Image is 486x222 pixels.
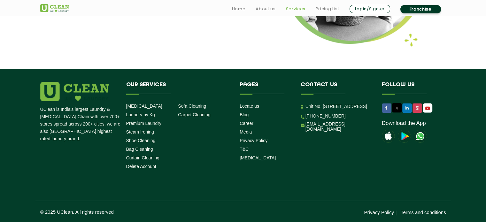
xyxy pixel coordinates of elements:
[178,103,206,109] a: Sofa Cleaning
[126,147,153,152] a: Bag Cleaning
[126,82,230,94] h4: Our Services
[40,82,109,101] img: logo.png
[40,106,121,142] p: UClean is India's largest Laundry & [MEDICAL_DATA] Chain with over 700+ stores spread across 200+...
[350,5,390,13] a: Login/Signup
[240,82,291,94] h4: Pages
[240,147,249,152] a: T&C
[232,5,246,13] a: Home
[40,4,69,12] img: UClean Laundry and Dry Cleaning
[305,121,372,132] a: [EMAIL_ADDRESS][DOMAIN_NAME]
[126,138,156,143] a: Shoe Cleaning
[364,210,394,215] a: Privacy Policy
[240,103,259,109] a: Locate us
[126,155,159,160] a: Curtain Cleaning
[398,130,411,142] img: playstoreicon.png
[240,155,276,160] a: [MEDICAL_DATA]
[40,209,243,215] p: © 2025 UClean. All rights reserved
[240,129,252,134] a: Media
[240,138,267,143] a: Privacy Policy
[423,105,432,111] img: UClean Laundry and Dry Cleaning
[126,121,162,126] a: Premium Laundry
[126,129,154,134] a: Steam Ironing
[301,82,372,94] h4: Contact us
[286,5,305,13] a: Services
[240,112,249,117] a: Blog
[126,103,162,109] a: [MEDICAL_DATA]
[382,82,438,94] h4: Follow us
[316,5,339,13] a: Pricing List
[126,164,156,169] a: Delete Account
[401,210,446,215] a: Terms and conditions
[240,121,253,126] a: Career
[126,112,155,117] a: Laundry by Kg
[305,103,372,110] p: Unit No. [STREET_ADDRESS]
[400,5,441,13] a: Franchise
[382,120,426,126] a: Download the App
[178,112,210,117] a: Carpet Cleaning
[414,130,427,142] img: UClean Laundry and Dry Cleaning
[382,130,395,142] img: apple-icon.png
[305,113,346,119] a: [PHONE_NUMBER]
[256,5,275,13] a: About us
